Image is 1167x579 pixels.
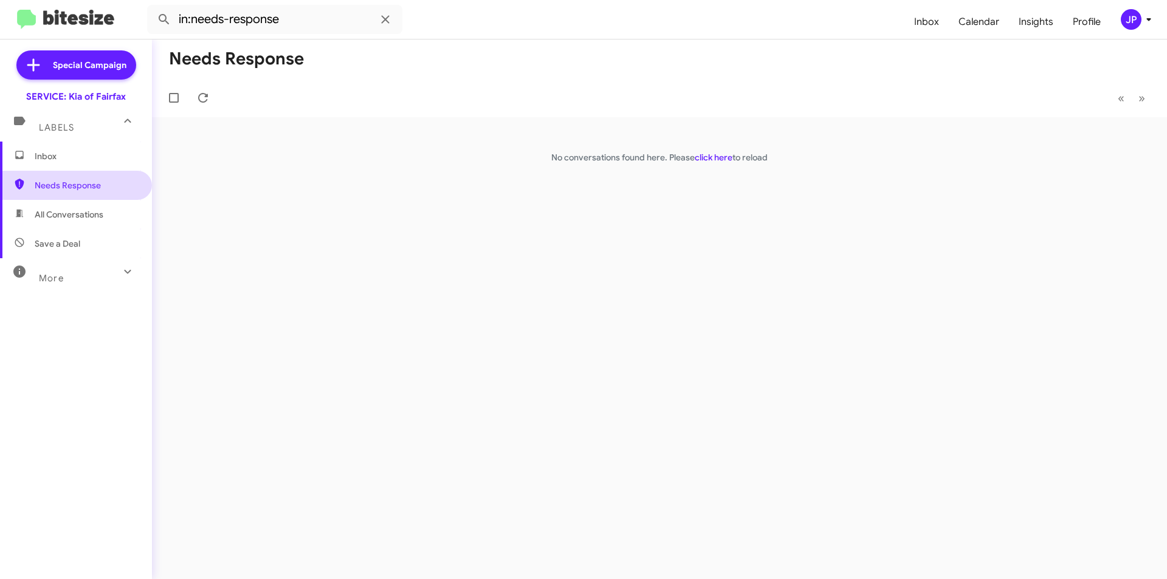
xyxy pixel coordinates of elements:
button: Previous [1110,86,1132,111]
div: SERVICE: Kia of Fairfax [26,91,126,103]
span: » [1138,91,1145,106]
span: More [39,273,64,284]
a: Insights [1009,4,1063,39]
button: Next [1131,86,1152,111]
a: Special Campaign [16,50,136,80]
span: « [1118,91,1124,106]
a: Calendar [949,4,1009,39]
button: JP [1110,9,1154,30]
h1: Needs Response [169,49,304,69]
span: All Conversations [35,208,103,221]
a: Inbox [904,4,949,39]
a: Profile [1063,4,1110,39]
input: Search [147,5,402,34]
span: Save a Deal [35,238,80,250]
a: click here [695,152,732,163]
span: Labels [39,122,74,133]
div: JP [1121,9,1141,30]
p: No conversations found here. Please to reload [152,151,1167,163]
span: Inbox [35,150,138,162]
span: Needs Response [35,179,138,191]
span: Special Campaign [53,59,126,71]
nav: Page navigation example [1111,86,1152,111]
